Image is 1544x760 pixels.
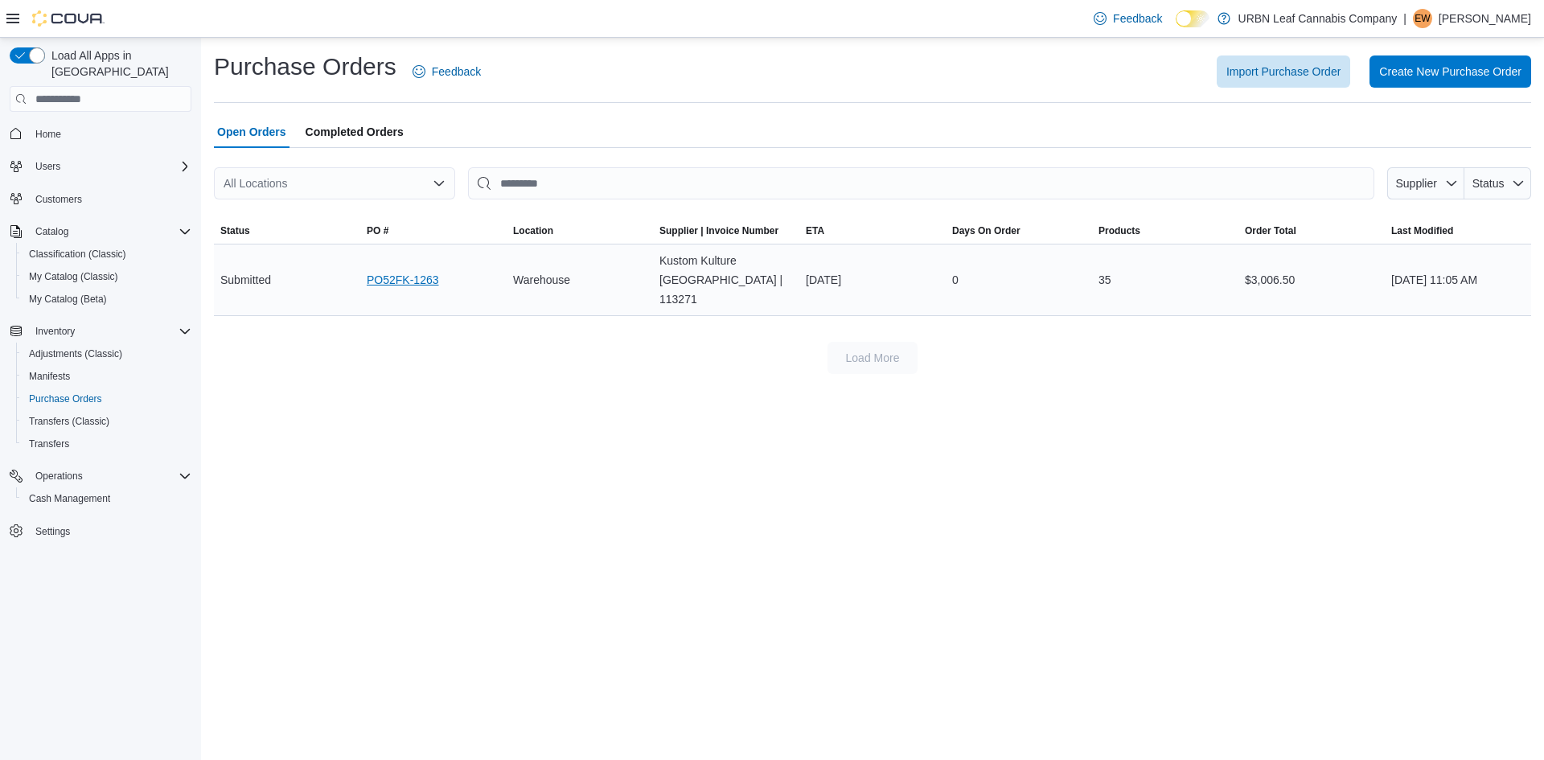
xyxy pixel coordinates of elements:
[1403,9,1406,28] p: |
[29,522,76,541] a: Settings
[1387,167,1464,199] button: Supplier
[220,270,271,290] span: Submitted
[23,389,109,409] a: Purchase Orders
[23,489,191,508] span: Cash Management
[29,270,118,283] span: My Catalog (Classic)
[3,520,198,543] button: Settings
[29,466,89,486] button: Operations
[1238,264,1385,296] div: $3,006.50
[846,350,900,366] span: Load More
[1238,218,1385,244] button: Order Total
[35,193,82,206] span: Customers
[806,224,824,237] span: ETA
[29,322,81,341] button: Inventory
[29,248,126,261] span: Classification (Classic)
[16,388,198,410] button: Purchase Orders
[23,389,191,409] span: Purchase Orders
[23,344,191,364] span: Adjustments (Classic)
[1464,167,1531,199] button: Status
[23,244,133,264] a: Classification (Classic)
[1176,10,1209,27] input: Dark Mode
[35,128,61,141] span: Home
[23,367,191,386] span: Manifests
[513,224,553,237] div: Location
[214,218,360,244] button: Status
[513,270,570,290] span: Warehouse
[45,47,191,80] span: Load All Apps in [GEOGRAPHIC_DATA]
[29,438,69,450] span: Transfers
[653,218,799,244] button: Supplier | Invoice Number
[1396,177,1437,190] span: Supplier
[653,244,799,315] div: Kustom Kulture [GEOGRAPHIC_DATA] | 113271
[406,55,487,88] a: Feedback
[29,222,75,241] button: Catalog
[23,489,117,508] a: Cash Management
[367,224,388,237] span: PO #
[29,370,70,383] span: Manifests
[952,270,959,290] span: 0
[23,412,116,431] a: Transfers (Classic)
[16,343,198,365] button: Adjustments (Classic)
[1472,177,1505,190] span: Status
[1369,55,1531,88] button: Create New Purchase Order
[659,224,778,237] span: Supplier | Invoice Number
[1413,9,1432,28] div: Emily Wotherspoon
[433,177,446,190] button: Open list of options
[1098,270,1111,290] span: 35
[29,347,122,360] span: Adjustments (Classic)
[360,218,507,244] button: PO #
[35,470,83,483] span: Operations
[16,487,198,510] button: Cash Management
[306,116,404,148] span: Completed Orders
[3,465,198,487] button: Operations
[35,160,60,173] span: Users
[16,365,198,388] button: Manifests
[1439,9,1531,28] p: [PERSON_NAME]
[29,521,191,541] span: Settings
[3,187,198,211] button: Customers
[1415,9,1430,28] span: EW
[29,222,191,241] span: Catalog
[29,492,110,505] span: Cash Management
[16,433,198,455] button: Transfers
[1113,10,1162,27] span: Feedback
[29,189,191,209] span: Customers
[23,434,191,454] span: Transfers
[23,434,76,454] a: Transfers
[29,123,191,143] span: Home
[367,270,439,290] a: PO52FK-1263
[23,290,191,309] span: My Catalog (Beta)
[23,267,125,286] a: My Catalog (Classic)
[1092,218,1238,244] button: Products
[16,265,198,288] button: My Catalog (Classic)
[29,466,191,486] span: Operations
[799,264,946,296] div: [DATE]
[23,367,76,386] a: Manifests
[217,116,286,148] span: Open Orders
[16,243,198,265] button: Classification (Classic)
[10,115,191,585] nav: Complex example
[3,121,198,145] button: Home
[32,10,105,27] img: Cova
[3,320,198,343] button: Inventory
[3,155,198,178] button: Users
[1217,55,1350,88] button: Import Purchase Order
[1391,224,1453,237] span: Last Modified
[1087,2,1168,35] a: Feedback
[29,157,191,176] span: Users
[23,344,129,364] a: Adjustments (Classic)
[1098,224,1140,237] span: Products
[214,51,396,83] h1: Purchase Orders
[16,288,198,310] button: My Catalog (Beta)
[507,218,653,244] button: Location
[29,125,68,144] a: Home
[1245,224,1296,237] span: Order Total
[946,218,1092,244] button: Days On Order
[23,412,191,431] span: Transfers (Classic)
[29,293,107,306] span: My Catalog (Beta)
[827,342,918,374] button: Load More
[35,525,70,538] span: Settings
[1238,9,1398,28] p: URBN Leaf Cannabis Company
[952,224,1020,237] span: Days On Order
[1385,218,1531,244] button: Last Modified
